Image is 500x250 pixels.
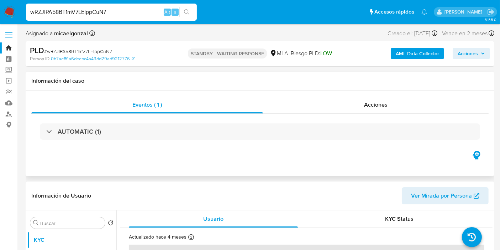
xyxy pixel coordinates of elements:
p: STANDBY - WAITING RESPONSE [188,49,267,58]
span: Usuario [203,215,223,223]
span: LOW [320,49,332,57]
h1: Información de Usuario [31,192,91,199]
span: # wRZJIPA58BT1mV7LEIppCuN7 [44,48,112,55]
button: search-icon [179,7,194,17]
p: micaelaestefania.gonzalez@mercadolibre.com [444,9,485,15]
span: - [439,29,441,38]
button: KYC [27,231,116,249]
a: 0b7ae8f1a6deebc4a49dd29ad9212776 [51,56,135,62]
a: Salir [487,8,495,16]
button: Ver Mirada por Persona [402,187,489,204]
b: Person ID [30,56,49,62]
h1: Información del caso [31,77,489,85]
button: Volver al orden por defecto [108,220,114,228]
h3: AUTOMATIC (1) [58,128,101,136]
span: Accesos rápidos [374,8,414,16]
span: KYC Status [385,215,414,223]
div: MLA [270,50,288,57]
span: Ver Mirada por Persona [411,187,472,204]
input: Buscar [40,220,102,226]
span: Alt [164,9,170,15]
p: Actualizado hace 4 meses [129,234,186,240]
button: Acciones [453,48,490,59]
button: AML Data Collector [391,48,444,59]
span: Vence en 2 meses [442,30,488,37]
b: micaelgonzal [53,29,88,37]
span: Asignado a [26,30,88,37]
button: Buscar [33,220,39,226]
input: Buscar usuario o caso... [26,7,197,17]
span: Acciones [364,101,388,109]
span: Riesgo PLD: [291,50,332,57]
span: Acciones [458,48,478,59]
b: PLD [30,45,44,56]
span: s [174,9,176,15]
div: AUTOMATIC (1) [40,123,480,140]
b: AML Data Collector [396,48,439,59]
span: Eventos ( 1 ) [132,101,162,109]
div: Creado el: [DATE] [388,29,437,38]
a: Notificaciones [421,9,427,15]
